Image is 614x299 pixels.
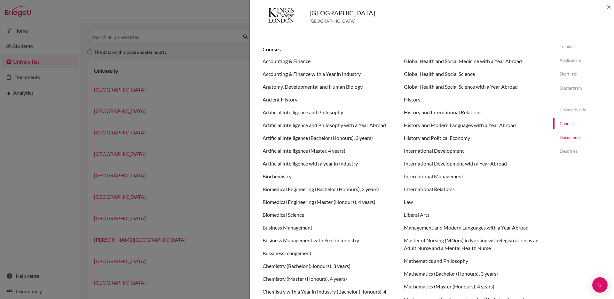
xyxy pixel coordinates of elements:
[553,55,614,66] a: Applications
[404,96,540,103] li: History
[404,211,540,219] li: Liberal Arts
[263,249,399,257] li: Bussiness mangement
[404,198,540,206] li: Law
[263,224,399,231] li: Business Management
[404,270,540,278] li: Mathematics (Bachelor (Honours), 3 years)
[553,83,614,94] a: Scattergram
[553,69,614,80] a: Shortlists
[553,132,614,143] a: Documents
[404,57,540,65] li: Global Health and Social Medicine with a Year Abroad
[404,257,540,265] li: Mathematics and Philosophy
[404,283,540,290] li: Mathematics (Master (Honours), 4 years)
[404,147,540,155] li: International Development
[263,147,399,155] li: Artificial Intelligence (Master, 4 years)
[263,134,399,142] li: Artificial Intelligence (Bachelor (Honours), 3 years)
[404,83,540,91] li: Global Health and Social Science with a Year Abroad
[263,237,399,244] li: Business Management with Year in Industry
[263,96,399,103] li: Ancient History
[404,224,540,231] li: Management and Modern Languages with a Year Abroad
[310,18,375,24] span: [GEOGRAPHIC_DATA]
[263,185,399,193] li: Biomedical Engineering (Bachelor (Honours), 3 years)
[263,173,399,180] li: Biochemistry
[257,8,304,25] img: gb_k60_fwondp49.png
[263,83,399,91] li: Anatomy, Developmental and Human Biology
[263,46,540,52] h6: Courses
[263,198,399,206] li: Biomedical Engineering (Master (Honours), 4 years)
[263,57,399,65] li: Accounting & Finance
[404,160,540,167] li: International Development with a Year Abroad
[263,275,399,283] li: Chemistry (Master (Honours), 4 years)
[553,104,614,116] a: University info
[263,109,399,116] li: Artificial Intelligence and Philosophy
[404,109,540,116] li: History and International Relations
[404,121,540,129] li: History and Modern Languages with a Year Abroad
[553,118,614,129] a: Courses
[263,121,399,129] li: Artificial Intelligence and Philosophy with a Year Abroad
[263,160,399,167] li: Artificial Intelligence with a year in Industry
[553,146,614,157] a: Deadlines
[607,2,611,11] span: ×
[553,41,614,52] a: Trends
[310,8,375,18] h5: [GEOGRAPHIC_DATA]
[592,277,608,293] div: Open Intercom Messenger
[404,134,540,142] li: History and Political Economy
[404,237,540,252] li: Master of Nursing (MNurs) in Nursing with Registration as an Adult Nurse and a Mental Health Nurse
[263,262,399,270] li: Chemistry (Bachelor (Honours), 3 years)
[607,3,611,11] button: Close
[263,70,399,78] li: Accounting & Finance with a Year in Industry
[404,70,540,78] li: Global Health and Social Science
[263,211,399,219] li: Biomedical Science
[404,185,540,193] li: International Relations
[404,173,540,180] li: International Management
